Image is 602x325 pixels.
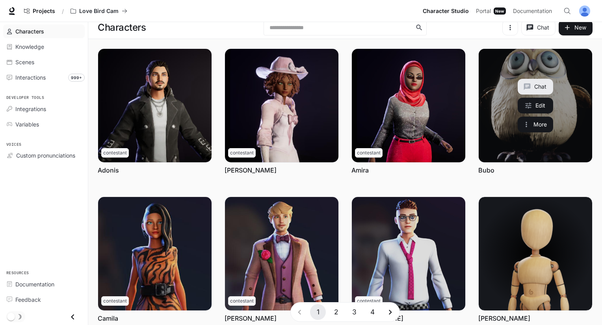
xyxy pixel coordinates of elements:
a: Variables [3,117,85,131]
button: User avatar [577,3,593,19]
a: Integrations [3,102,85,116]
button: Go to page 3 [346,304,362,320]
img: Camila [98,197,212,310]
span: Dark mode toggle [7,312,15,321]
img: Amanda [225,49,338,162]
p: Love Bird Cam [79,8,119,15]
button: Open Command Menu [559,3,575,19]
a: Documentation [3,277,85,291]
button: Close drawer [64,309,82,325]
button: Chat with Bubo [518,79,553,95]
span: Characters [15,27,44,35]
img: Chad [225,197,338,310]
button: New [559,20,593,35]
span: Character Studio [423,6,469,16]
a: Go to projects [20,3,59,19]
nav: pagination navigation [290,302,400,322]
a: Documentation [510,3,558,19]
a: Characters [3,24,85,38]
a: Scenes [3,55,85,69]
a: Character Studio [420,3,472,19]
span: Portal [476,6,491,16]
div: / [59,7,67,15]
button: Chat [521,20,556,35]
button: Go to page 4 [364,304,380,320]
a: Adonis [98,166,119,175]
span: Feedback [15,295,41,304]
a: Amira [351,166,369,175]
span: Projects [33,8,55,15]
img: Gregull [479,197,592,310]
a: [PERSON_NAME] [225,166,277,175]
h1: Characters [98,20,146,35]
div: New [494,7,506,15]
span: Documentation [513,6,552,16]
img: Amira [352,49,465,162]
button: Go to page 2 [328,304,344,320]
span: Variables [15,120,39,128]
a: Custom pronunciations [3,149,85,162]
span: Integrations [15,105,46,113]
span: Interactions [15,73,46,82]
button: page 1 [310,304,326,320]
span: Knowledge [15,43,44,51]
a: Edit Bubo [518,98,553,113]
button: All workspaces [67,3,131,19]
span: Scenes [15,58,34,66]
img: Ethan [352,197,465,310]
button: Go to next page [383,304,398,320]
a: Bubo [479,49,592,162]
a: Knowledge [3,40,85,54]
a: Feedback [3,293,85,306]
span: 999+ [68,74,85,82]
span: Documentation [15,280,54,288]
a: Bubo [478,166,494,175]
a: PortalNew [473,3,509,19]
a: Interactions [3,71,85,84]
button: More actions [518,117,553,132]
span: Custom pronunciations [16,151,75,160]
img: User avatar [579,6,590,17]
img: Adonis [98,49,212,162]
